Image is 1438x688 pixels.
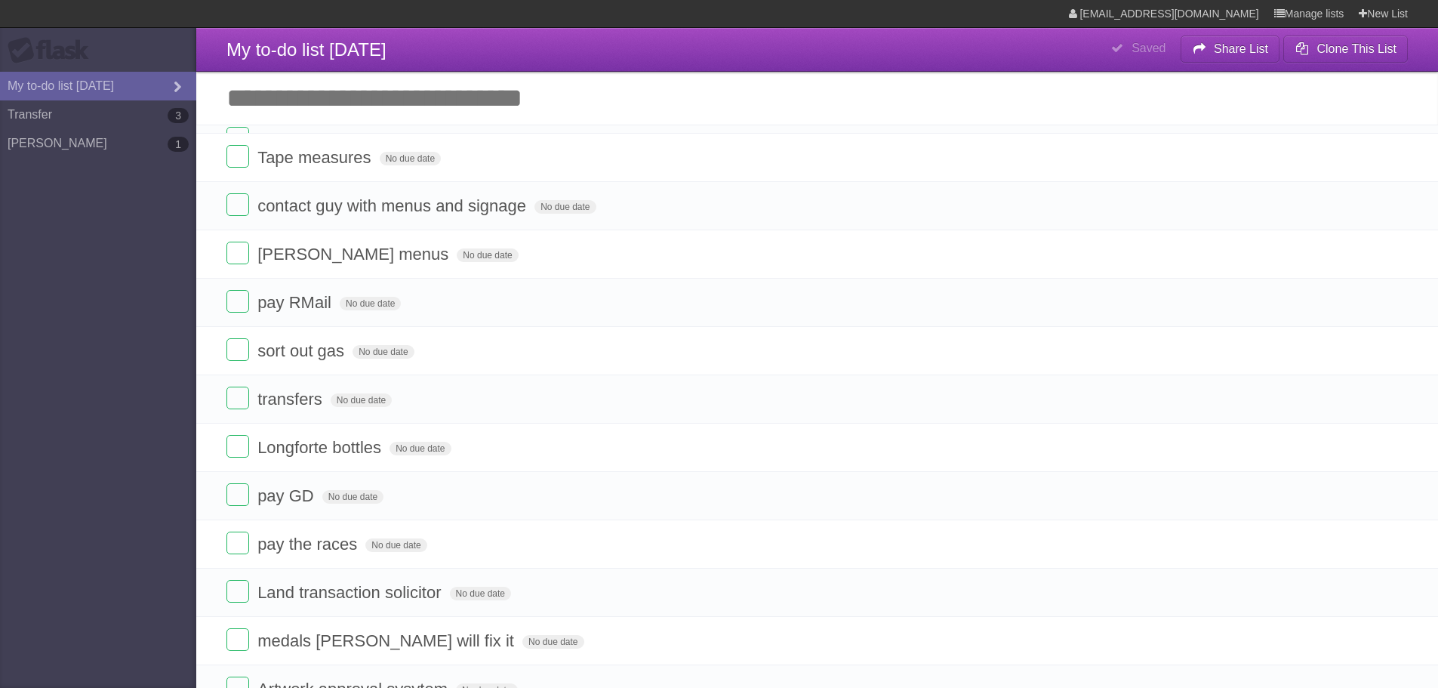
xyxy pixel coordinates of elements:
b: Share List [1214,42,1268,55]
label: Done [226,580,249,603]
span: pay GD [257,486,318,505]
button: Share List [1181,35,1280,63]
label: Done [226,532,249,554]
label: Done [226,387,249,409]
b: 3 [168,108,189,123]
span: Longforte bottles [257,438,385,457]
label: Done [226,628,249,651]
label: Done [226,127,249,150]
span: No due date [390,442,451,455]
span: No due date [380,152,441,165]
span: medals [PERSON_NAME] will fix it [257,631,518,650]
button: Clone This List [1283,35,1408,63]
label: Done [226,435,249,458]
label: Done [226,242,249,264]
label: Done [226,290,249,313]
span: No due date [534,200,596,214]
span: No due date [353,345,414,359]
span: No due date [522,635,584,649]
span: Land transaction solicitor [257,583,445,602]
span: pay RMail [257,293,335,312]
span: contact guy with menus and signage [257,196,530,215]
span: guy complaint tshirts [257,130,413,149]
div: Flask [8,37,98,64]
label: Done [226,193,249,216]
span: transfers [257,390,326,409]
span: No due date [331,393,392,407]
b: Saved [1132,42,1165,54]
b: 1 [168,137,189,152]
span: sort out gas [257,341,348,360]
b: Clone This List [1316,42,1396,55]
label: Done [226,338,249,361]
label: Done [226,483,249,506]
span: No due date [340,297,401,310]
label: Done [226,145,249,168]
span: pay the races [257,535,361,554]
span: My to-do list [DATE] [226,39,386,60]
span: No due date [322,490,383,504]
span: No due date [365,538,426,552]
span: No due date [457,248,518,262]
span: No due date [450,587,511,600]
span: [PERSON_NAME] menus [257,245,452,264]
span: Tape measures [257,148,374,167]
